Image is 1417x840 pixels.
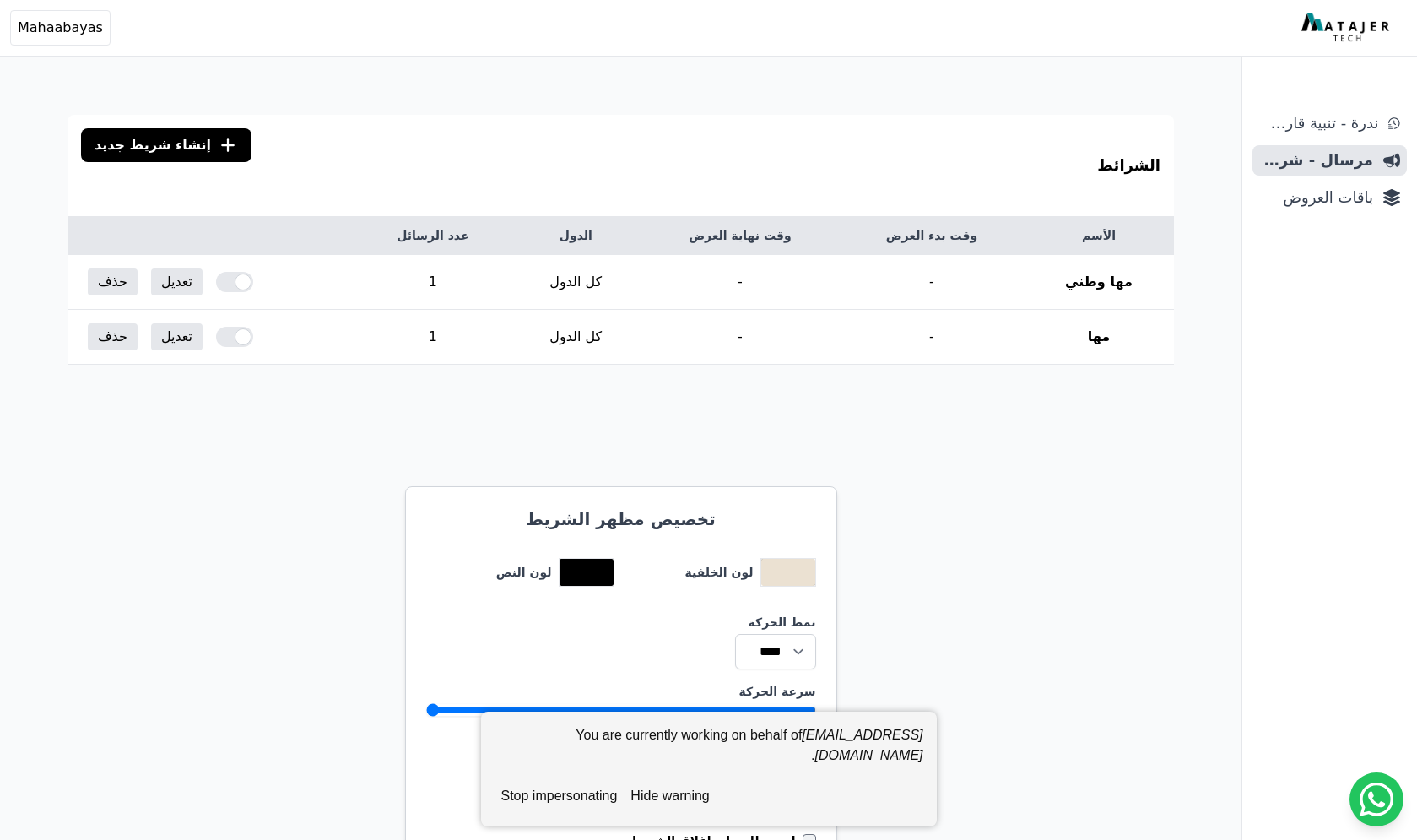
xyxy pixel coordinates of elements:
h3: تخصيص مظهر الشريط [426,507,816,531]
td: - [641,255,840,310]
td: 1 [354,310,511,365]
em: [EMAIL_ADDRESS][DOMAIN_NAME] [802,728,922,762]
label: لون النص [496,564,559,581]
th: وقت بدء العرض [840,217,1024,255]
button: Mahaabayas [10,10,111,46]
td: - [641,310,840,365]
img: MatajerTech Logo [1301,13,1393,43]
span: ندرة - تنبية قارب علي النفاذ [1259,111,1378,135]
td: كل الدول [511,310,641,365]
button: toggle color picker dialog [761,559,815,586]
a: تعديل [151,323,203,350]
span: Mahaabayas [18,18,103,38]
button: hide warning [624,779,716,813]
th: وقت نهاية العرض [641,217,840,255]
span: مرسال - شريط دعاية [1259,149,1373,172]
th: الأسم [1024,217,1174,255]
label: سرعة الحركة [426,683,816,700]
h3: الشرائط [1097,154,1160,177]
label: نمط الحركة [426,614,816,631]
td: كل الدول [511,255,641,310]
span: إنشاء شريط جديد [81,182,251,203]
td: - [840,255,1024,310]
span: إنشاء شريط جديد [95,135,211,155]
button: حذف [88,323,138,350]
button: حذف [88,268,138,295]
th: عدد الرسائل [354,217,511,255]
th: الدول [511,217,641,255]
div: You are currently working on behalf of . [495,725,923,779]
button: toggle color picker dialog [560,559,614,586]
a: إنشاء شريط جديد [81,128,251,162]
td: 1 [354,255,511,310]
td: - [840,310,1024,365]
span: باقات العروض [1259,186,1373,209]
a: تعديل [151,268,203,295]
th: مها [1024,310,1174,365]
th: مها وطني [1024,255,1174,310]
label: لون الخلفية [685,564,760,581]
button: stop impersonating [495,779,625,813]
